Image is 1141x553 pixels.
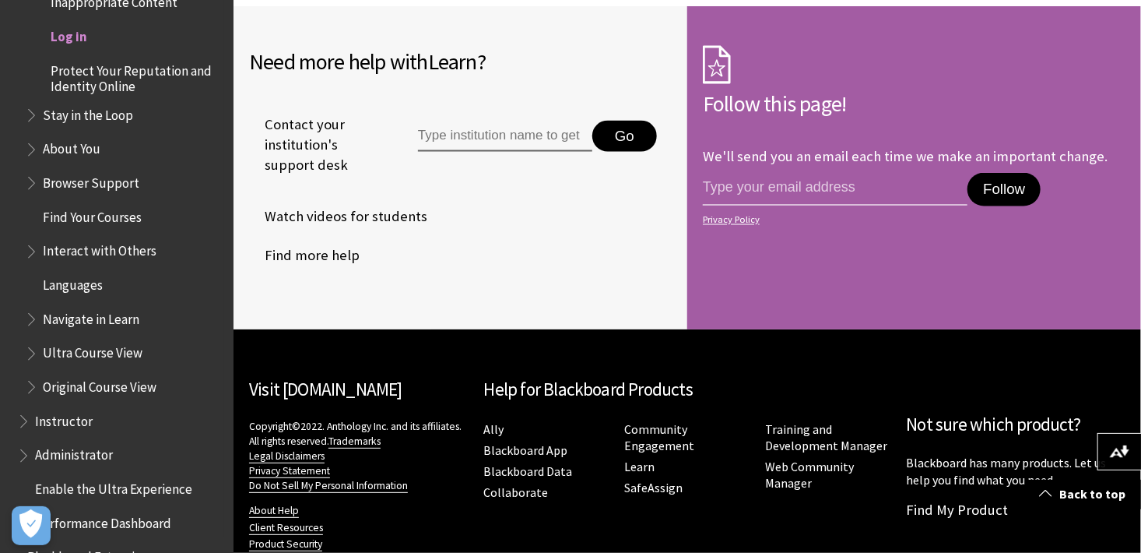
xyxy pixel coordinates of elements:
[249,206,427,229] a: Watch videos for students
[43,102,133,123] span: Stay in the Loop
[43,170,139,191] span: Browser Support
[484,463,573,480] a: Blackboard Data
[967,173,1041,207] button: Follow
[484,442,568,459] a: Blackboard App
[249,245,360,268] a: Find more help
[1027,480,1141,509] a: Back to top
[703,45,731,84] img: Subscription Icon
[703,87,1125,120] h2: Follow this page!
[35,442,113,463] span: Administrator
[625,459,655,475] a: Learn
[484,421,504,438] a: Ally
[703,215,1121,226] a: Privacy Policy
[907,454,1126,489] p: Blackboard has many products. Let us help you find what you need.
[249,504,299,518] a: About Help
[51,23,87,44] span: Log in
[35,510,171,531] span: Performance Dashboard
[703,173,967,206] input: email address
[43,204,142,225] span: Find Your Courses
[592,121,657,152] button: Go
[43,306,139,327] span: Navigate in Learn
[428,48,477,76] span: Learn
[249,419,469,493] p: Copyright©2022. Anthology Inc. and its affiliates. All rights reserved.
[328,435,381,449] a: Trademarks
[625,480,683,496] a: SafeAssign
[43,374,156,395] span: Original Course View
[249,479,408,493] a: Do Not Sell My Personal Information
[703,147,1108,165] p: We'll send you an email each time we make an important change.
[907,411,1126,439] h2: Not sure which product?
[43,272,103,293] span: Languages
[43,340,142,361] span: Ultra Course View
[51,58,223,94] span: Protect Your Reputation and Identity Online
[625,421,695,454] a: Community Engagement
[249,114,382,176] span: Contact your institution's support desk
[766,459,855,491] a: Web Community Manager
[907,501,1009,519] a: Find My Product
[249,378,402,400] a: Visit [DOMAIN_NAME]
[249,45,672,78] h2: Need more help with ?
[484,484,549,501] a: Collaborate
[766,421,888,454] a: Training and Development Manager
[43,238,156,259] span: Interact with Others
[249,464,330,478] a: Privacy Statement
[484,376,891,403] h2: Help for Blackboard Products
[249,537,322,551] a: Product Security
[249,521,323,535] a: Client Resources
[35,408,93,429] span: Instructor
[12,506,51,545] button: Open Preferences
[249,449,325,463] a: Legal Disclaimers
[418,121,592,152] input: Type institution name to get support
[43,136,100,157] span: About You
[35,476,192,497] span: Enable the Ultra Experience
